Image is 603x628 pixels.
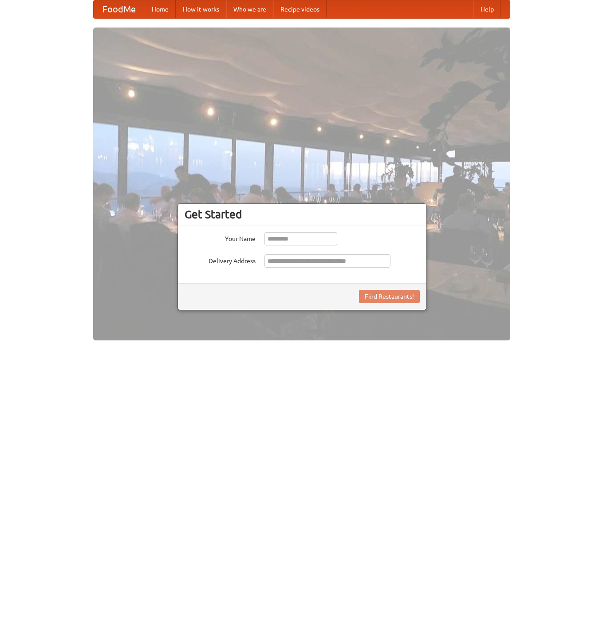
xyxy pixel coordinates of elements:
[185,254,256,265] label: Delivery Address
[185,208,420,221] h3: Get Started
[273,0,327,18] a: Recipe videos
[94,0,145,18] a: FoodMe
[226,0,273,18] a: Who we are
[185,232,256,243] label: Your Name
[176,0,226,18] a: How it works
[359,290,420,303] button: Find Restaurants!
[473,0,501,18] a: Help
[145,0,176,18] a: Home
